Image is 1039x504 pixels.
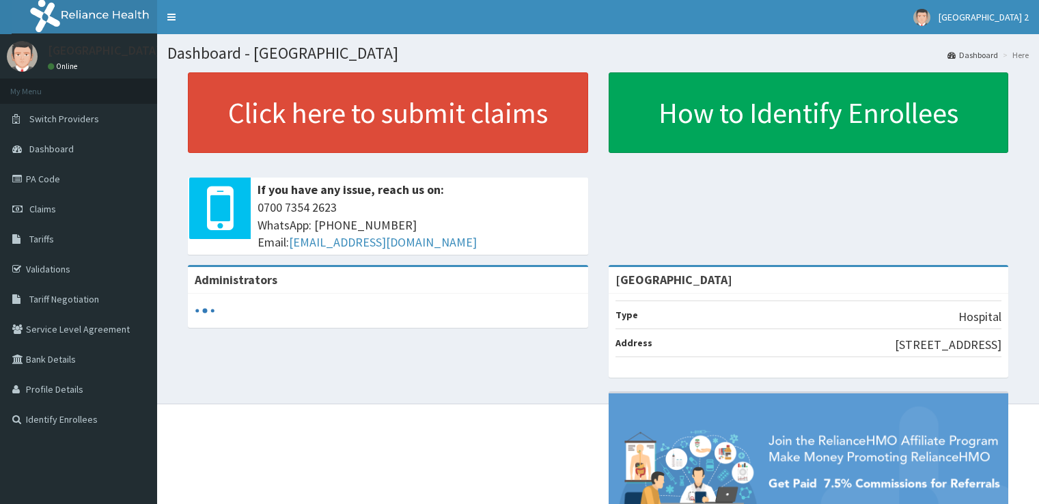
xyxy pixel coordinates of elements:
img: User Image [7,41,38,72]
span: 0700 7354 2623 WhatsApp: [PHONE_NUMBER] Email: [258,199,581,251]
li: Here [999,49,1029,61]
p: [GEOGRAPHIC_DATA] 2 [48,44,169,57]
p: [STREET_ADDRESS] [895,336,1001,354]
b: Administrators [195,272,277,288]
svg: audio-loading [195,300,215,321]
span: Switch Providers [29,113,99,125]
a: Click here to submit claims [188,72,588,153]
span: Tariff Negotiation [29,293,99,305]
p: Hospital [958,308,1001,326]
span: [GEOGRAPHIC_DATA] 2 [939,11,1029,23]
a: [EMAIL_ADDRESS][DOMAIN_NAME] [289,234,477,250]
span: Tariffs [29,233,54,245]
img: User Image [913,9,930,26]
a: How to Identify Enrollees [609,72,1009,153]
strong: [GEOGRAPHIC_DATA] [615,272,732,288]
b: If you have any issue, reach us on: [258,182,444,197]
span: Dashboard [29,143,74,155]
h1: Dashboard - [GEOGRAPHIC_DATA] [167,44,1029,62]
a: Online [48,61,81,71]
span: Claims [29,203,56,215]
a: Dashboard [947,49,998,61]
b: Address [615,337,652,349]
b: Type [615,309,638,321]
